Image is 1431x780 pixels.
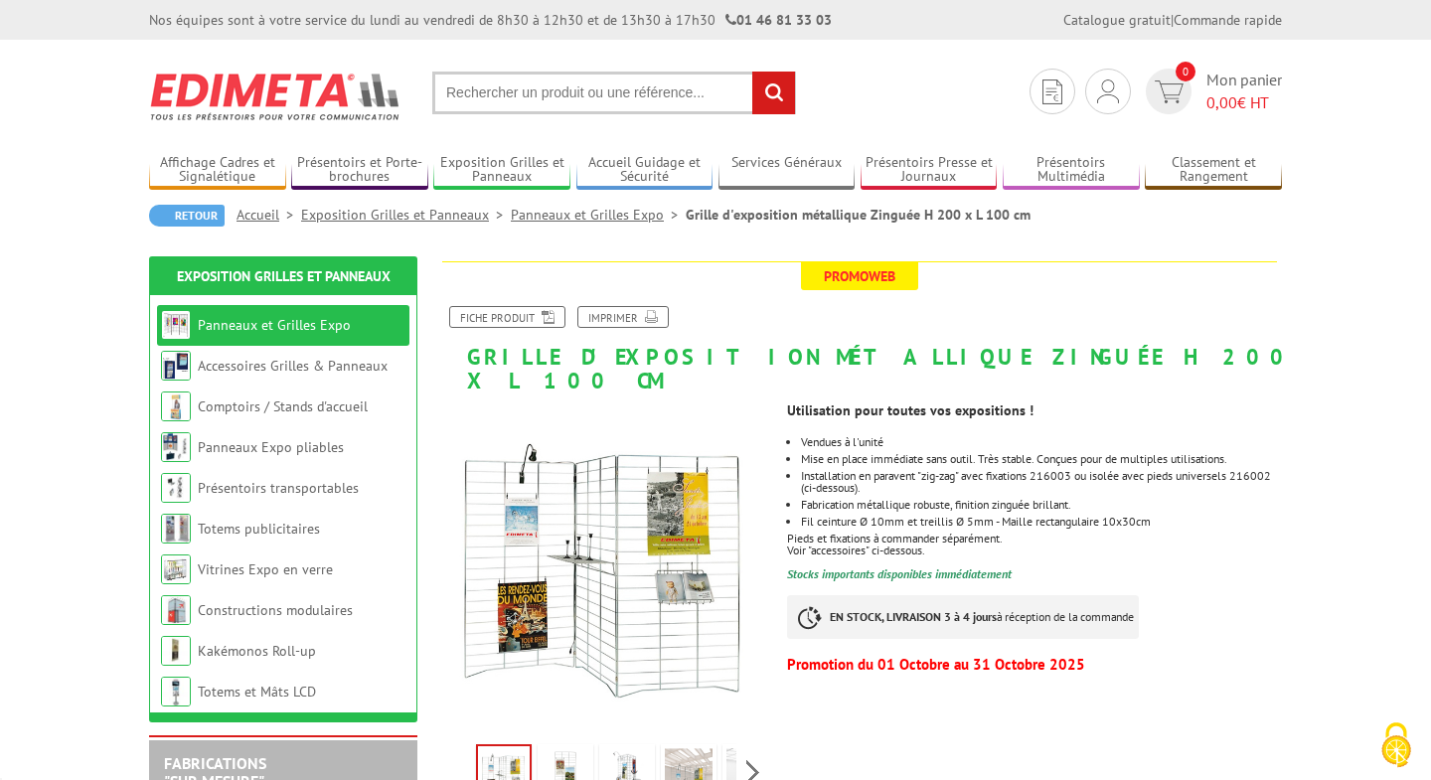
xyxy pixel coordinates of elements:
[1141,69,1282,114] a: devis rapide 0 Mon panier 0,00€ HT
[1063,10,1282,30] div: |
[198,642,316,660] a: Kakémonos Roll-up
[787,533,1282,556] p: Pieds et fixations à commander séparément. Voir "accessoires" ci-dessous.
[801,453,1282,465] p: Mise en place immédiate sans outil. Très stable. Conçues pour de multiples utilisations.
[801,470,1282,494] p: Installation en paravent "zig-zag" avec fixations 216003 ou isolée avec pieds universels 216002 (...
[1042,79,1062,104] img: devis rapide
[198,316,351,334] a: Panneaux et Grilles Expo
[177,267,391,285] a: Exposition Grilles et Panneaux
[198,601,353,619] a: Constructions modulaires
[1206,69,1282,114] span: Mon panier
[198,683,316,701] a: Totems et Mâts LCD
[1063,11,1171,29] a: Catalogue gratuit
[433,154,570,187] a: Exposition Grilles et Panneaux
[161,310,191,340] img: Panneaux et Grilles Expo
[752,72,795,114] input: rechercher
[149,205,225,227] a: Retour
[861,154,998,187] a: Présentoirs Presse et Journaux
[161,554,191,584] img: Vitrines Expo en verre
[161,432,191,462] img: Panneaux Expo pliables
[161,391,191,421] img: Comptoirs / Stands d'accueil
[149,154,286,187] a: Affichage Cadres et Signalétique
[1176,62,1195,81] span: 0
[198,438,344,456] a: Panneaux Expo pliables
[437,402,772,737] img: panneaux_et_grilles_216008.jpg
[686,205,1031,225] li: Grille d'exposition métallique Zinguée H 200 x L 100 cm
[161,595,191,625] img: Constructions modulaires
[161,677,191,706] img: Totems et Mâts LCD
[1206,92,1237,112] span: 0,00
[237,206,301,224] a: Accueil
[198,560,333,578] a: Vitrines Expo en verre
[432,72,796,114] input: Rechercher un produit ou une référence...
[1003,154,1140,187] a: Présentoirs Multimédia
[161,514,191,544] img: Totems publicitaires
[787,595,1139,639] p: à réception de la commande
[1371,720,1421,770] img: Cookies (fenêtre modale)
[198,357,388,375] a: Accessoires Grilles & Panneaux
[1145,154,1282,187] a: Classement et Rangement
[787,566,1012,581] font: Stocks importants disponibles immédiatement
[718,154,856,187] a: Services Généraux
[301,206,511,224] a: Exposition Grilles et Panneaux
[1097,79,1119,103] img: devis rapide
[725,11,832,29] strong: 01 46 81 33 03
[801,262,918,290] span: Promoweb
[577,306,669,328] a: Imprimer
[198,520,320,538] a: Totems publicitaires
[198,397,368,415] a: Comptoirs / Stands d'accueil
[801,436,1282,448] li: Vendues à l'unité
[830,609,997,624] strong: EN STOCK, LIVRAISON 3 à 4 jours
[801,499,1282,511] p: Fabrication métallique robuste, finition zinguée brillant.
[1206,91,1282,114] span: € HT
[161,473,191,503] img: Présentoirs transportables
[198,479,359,497] a: Présentoirs transportables
[449,306,565,328] a: Fiche produit
[787,659,1282,671] p: Promotion du 01 Octobre au 31 Octobre 2025
[149,60,402,133] img: Edimeta
[161,636,191,666] img: Kakémonos Roll-up
[576,154,714,187] a: Accueil Guidage et Sécurité
[1174,11,1282,29] a: Commande rapide
[291,154,428,187] a: Présentoirs et Porte-brochures
[161,351,191,381] img: Accessoires Grilles & Panneaux
[1155,80,1184,103] img: devis rapide
[787,404,1282,416] p: Utilisation pour toutes vos expositions !
[511,206,686,224] a: Panneaux et Grilles Expo
[1361,712,1431,780] button: Cookies (fenêtre modale)
[801,516,1282,528] li: Fil ceinture Ø 10mm et treillis Ø 5mm - Maille rectangulaire 10x30cm
[149,10,832,30] div: Nos équipes sont à votre service du lundi au vendredi de 8h30 à 12h30 et de 13h30 à 17h30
